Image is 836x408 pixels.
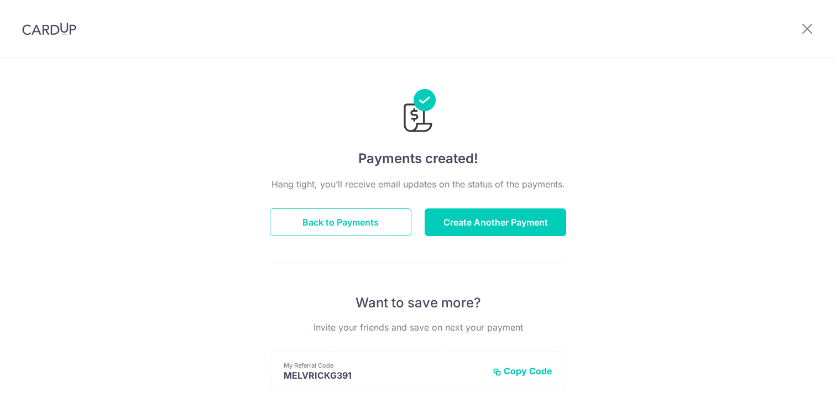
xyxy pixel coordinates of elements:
button: Create Another Payment [425,208,566,236]
button: Copy Code [493,365,552,376]
p: Hang tight, you’ll receive email updates on the status of the payments. [270,177,566,191]
img: Payments [400,89,436,135]
img: CardUp [22,22,76,35]
p: Want to save more? [270,294,566,312]
p: My Referral Code [284,361,484,370]
p: MELVRICKG391 [284,370,484,381]
h4: Payments created! [270,149,566,169]
button: Back to Payments [270,208,411,236]
p: Invite your friends and save on next your payment [270,321,566,334]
